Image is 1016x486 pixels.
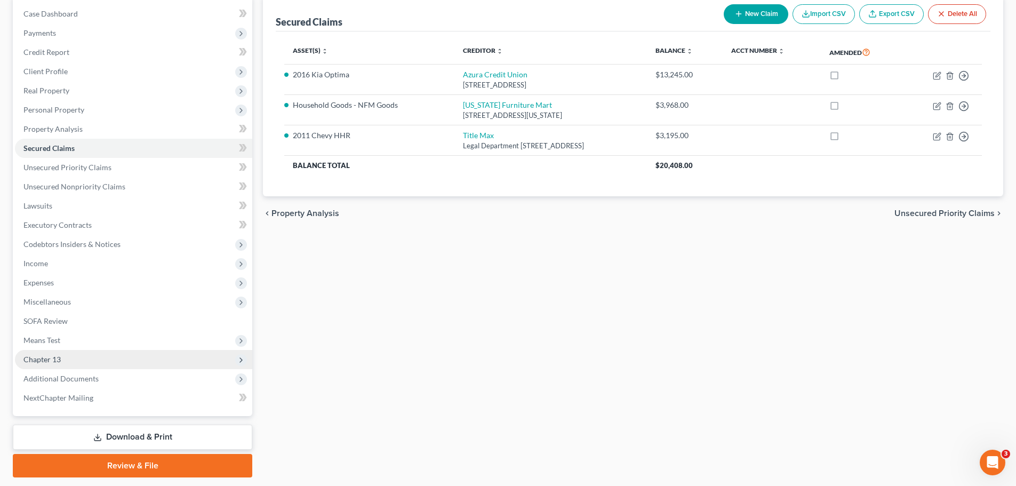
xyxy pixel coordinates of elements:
span: Codebtors Insiders & Notices [23,240,121,249]
li: 2016 Kia Optima [293,69,446,80]
i: unfold_more [686,48,693,54]
i: unfold_more [778,48,785,54]
span: Unsecured Priority Claims [894,209,995,218]
a: Lawsuits [15,196,252,216]
a: Export CSV [859,4,924,24]
span: Income [23,259,48,268]
span: Personal Property [23,105,84,114]
a: Asset(s) unfold_more [293,46,328,54]
span: $20,408.00 [655,161,693,170]
span: SOFA Review [23,316,68,325]
i: chevron_left [263,209,271,218]
span: Credit Report [23,47,69,57]
span: Expenses [23,278,54,287]
div: [STREET_ADDRESS][US_STATE] [463,110,638,121]
a: Creditor unfold_more [463,46,503,54]
a: Secured Claims [15,139,252,158]
span: NextChapter Mailing [23,393,93,402]
div: [STREET_ADDRESS] [463,80,638,90]
button: Import CSV [793,4,855,24]
i: unfold_more [497,48,503,54]
a: Executory Contracts [15,216,252,235]
button: New Claim [724,4,788,24]
th: Amended [821,40,902,65]
a: Case Dashboard [15,4,252,23]
span: Unsecured Nonpriority Claims [23,182,125,191]
a: Credit Report [15,43,252,62]
a: Acct Number unfold_more [731,46,785,54]
li: 2011 Chevy HHR [293,130,446,141]
span: Means Test [23,336,60,345]
div: $3,195.00 [655,130,714,141]
i: chevron_right [995,209,1003,218]
th: Balance Total [284,156,647,175]
span: Additional Documents [23,374,99,383]
a: Review & File [13,454,252,477]
span: 3 [1002,450,1010,458]
span: Payments [23,28,56,37]
span: Real Property [23,86,69,95]
span: Client Profile [23,67,68,76]
a: NextChapter Mailing [15,388,252,408]
span: Executory Contracts [23,220,92,229]
span: Unsecured Priority Claims [23,163,111,172]
button: Unsecured Priority Claims chevron_right [894,209,1003,218]
button: chevron_left Property Analysis [263,209,339,218]
a: Unsecured Nonpriority Claims [15,177,252,196]
a: Azura Credit Union [463,70,527,79]
span: Property Analysis [271,209,339,218]
div: $3,968.00 [655,100,714,110]
div: $13,245.00 [655,69,714,80]
a: Property Analysis [15,119,252,139]
div: Secured Claims [276,15,342,28]
span: Miscellaneous [23,297,71,306]
span: Secured Claims [23,144,75,153]
a: Download & Print [13,425,252,450]
a: [US_STATE] Furniture Mart [463,100,552,109]
a: Unsecured Priority Claims [15,158,252,177]
span: Case Dashboard [23,9,78,18]
a: Title Max [463,131,494,140]
button: Delete All [928,4,986,24]
a: SOFA Review [15,312,252,331]
iframe: Intercom live chat [980,450,1005,475]
div: Legal Department [STREET_ADDRESS] [463,141,638,151]
a: Balance unfold_more [655,46,693,54]
span: Property Analysis [23,124,83,133]
span: Chapter 13 [23,355,61,364]
li: Household Goods - NFM Goods [293,100,446,110]
span: Lawsuits [23,201,52,210]
i: unfold_more [322,48,328,54]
